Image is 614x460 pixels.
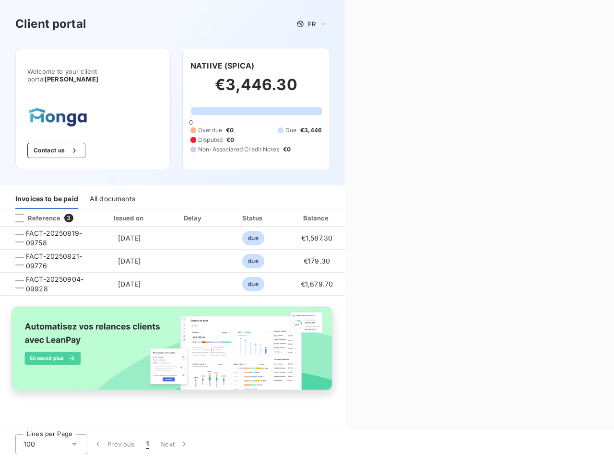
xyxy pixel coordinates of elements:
[189,118,193,126] span: 0
[118,280,141,288] span: [DATE]
[64,214,73,222] span: 3
[154,434,195,454] button: Next
[242,277,264,291] span: due
[285,126,296,135] span: Due
[301,234,332,242] span: €1,587.30
[118,257,141,265] span: [DATE]
[26,275,87,294] span: FACT-20250904-09928
[24,439,35,449] span: 100
[226,136,234,144] span: €0
[283,145,291,154] span: €0
[87,434,141,454] button: Previous
[27,106,89,127] img: Company logo
[300,126,322,135] span: €3,446
[118,234,141,242] span: [DATE]
[27,143,85,158] button: Contact us
[26,252,87,271] span: FACT-20250821-09776
[8,214,60,222] div: Reference
[96,213,163,223] div: Issued on
[190,60,254,71] h6: NATIIVE (SPICA)
[286,213,348,223] div: Balance
[26,229,87,248] span: FACT-20250819-09758
[198,136,223,144] span: Disputed
[242,254,264,268] span: due
[15,15,86,33] h3: Client portal
[308,20,316,28] span: FR
[45,75,98,83] span: [PERSON_NAME]
[141,434,154,454] button: 1
[90,189,135,209] div: All documents
[304,257,330,265] span: €179.30
[166,213,221,223] div: Delay
[198,145,279,154] span: Non-Associated Credit Notes
[301,280,333,288] span: €1,679.70
[15,189,78,209] div: Invoices to be paid
[198,126,222,135] span: Overdue
[225,213,282,223] div: Status
[190,75,322,104] h2: €3,446.30
[226,126,234,135] span: €0
[146,439,149,449] span: 1
[242,231,264,245] span: due
[27,68,159,83] span: Welcome to your client portal
[4,301,342,404] img: banner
